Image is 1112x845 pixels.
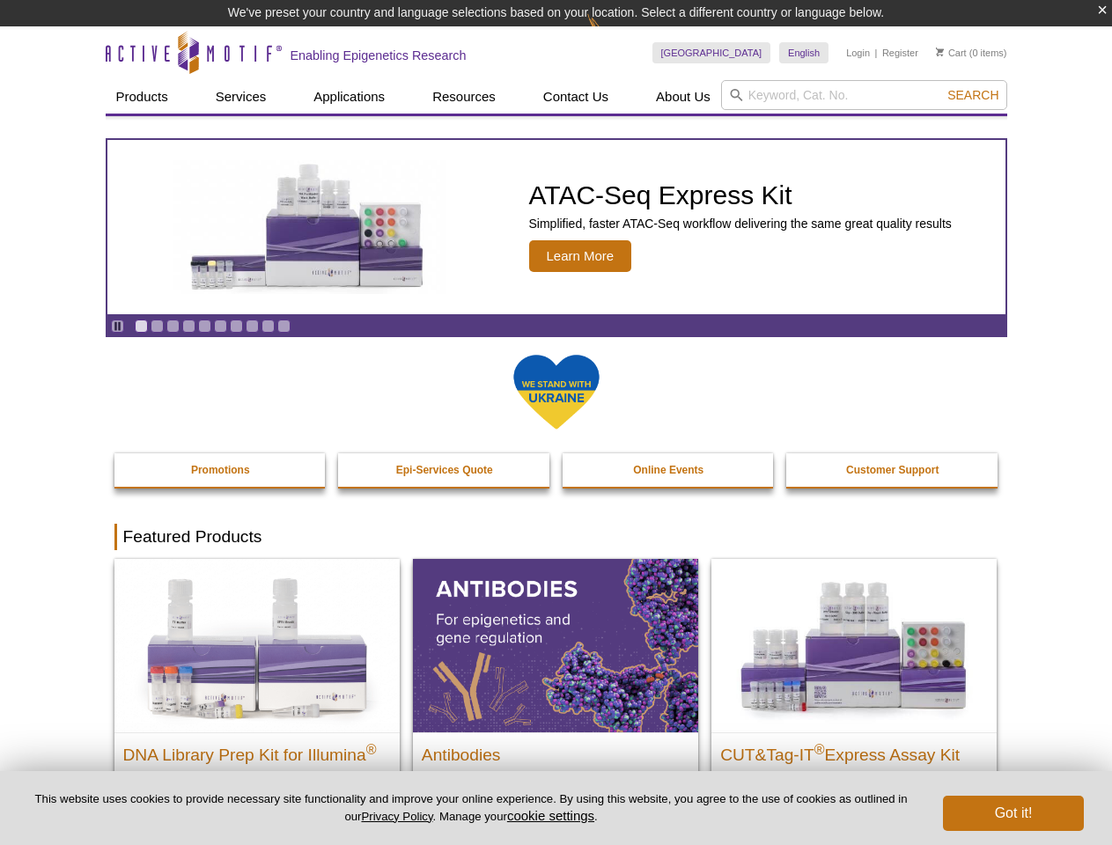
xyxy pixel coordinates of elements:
a: Go to slide 6 [214,320,227,333]
strong: Customer Support [846,464,939,476]
img: We Stand With Ukraine [512,353,600,431]
a: Go to slide 2 [151,320,164,333]
span: Learn More [529,240,632,272]
a: English [779,42,828,63]
a: Privacy Policy [361,810,432,823]
a: Go to slide 7 [230,320,243,333]
a: Services [205,80,277,114]
a: Epi-Services Quote [338,453,551,487]
img: All Antibodies [413,559,698,731]
strong: Online Events [633,464,703,476]
a: Go to slide 8 [246,320,259,333]
a: Go to slide 3 [166,320,180,333]
a: DNA Library Prep Kit for Illumina DNA Library Prep Kit for Illumina® Dual Index NGS Kit for ChIP-... [114,559,400,843]
p: Simplified, faster ATAC-Seq workflow delivering the same great quality results [529,216,952,231]
li: | [875,42,878,63]
a: Go to slide 4 [182,320,195,333]
h2: Antibodies [422,738,689,764]
a: [GEOGRAPHIC_DATA] [652,42,771,63]
article: ATAC-Seq Express Kit [107,140,1005,314]
a: Go to slide 9 [261,320,275,333]
strong: Promotions [191,464,250,476]
a: Products [106,80,179,114]
a: Go to slide 10 [277,320,291,333]
img: ATAC-Seq Express Kit [164,160,454,294]
a: Toggle autoplay [111,320,124,333]
li: (0 items) [936,42,1007,63]
a: Contact Us [533,80,619,114]
a: CUT&Tag-IT® Express Assay Kit CUT&Tag-IT®Express Assay Kit Less variable and higher-throughput ge... [711,559,997,826]
button: Search [942,87,1004,103]
a: ATAC-Seq Express Kit ATAC-Seq Express Kit Simplified, faster ATAC-Seq workflow delivering the sam... [107,140,1005,314]
h2: DNA Library Prep Kit for Illumina [123,738,391,764]
a: Cart [936,47,967,59]
a: About Us [645,80,721,114]
h2: Enabling Epigenetics Research [291,48,467,63]
a: Customer Support [786,453,999,487]
a: Promotions [114,453,328,487]
a: Resources [422,80,506,114]
a: Register [882,47,918,59]
sup: ® [366,741,377,756]
button: cookie settings [507,808,594,823]
strong: Epi-Services Quote [396,464,493,476]
a: Login [846,47,870,59]
button: Got it! [943,796,1084,831]
img: Change Here [587,13,634,55]
a: Go to slide 5 [198,320,211,333]
a: All Antibodies Antibodies Application-tested antibodies for ChIP, CUT&Tag, and CUT&RUN. [413,559,698,826]
img: Your Cart [936,48,944,56]
a: Online Events [563,453,776,487]
input: Keyword, Cat. No. [721,80,1007,110]
sup: ® [814,741,825,756]
img: CUT&Tag-IT® Express Assay Kit [711,559,997,731]
h2: Featured Products [114,524,998,550]
img: DNA Library Prep Kit for Illumina [114,559,400,731]
span: Search [947,88,998,102]
h2: CUT&Tag-IT Express Assay Kit [720,738,988,764]
p: This website uses cookies to provide necessary site functionality and improve your online experie... [28,791,914,825]
h2: ATAC-Seq Express Kit [529,182,952,209]
a: Go to slide 1 [135,320,148,333]
a: Applications [303,80,395,114]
